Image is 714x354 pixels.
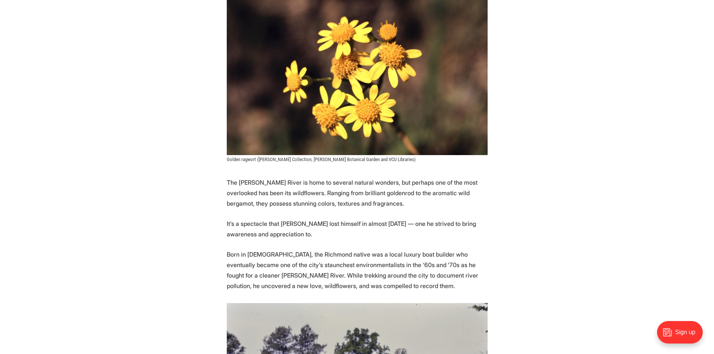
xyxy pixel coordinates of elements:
span: Golden ragwort ([PERSON_NAME] Collection, [PERSON_NAME] Botanical Garden and VCU Libraries) [227,157,416,162]
p: The [PERSON_NAME] River is home to several natural wonders, but perhaps one of the most overlooke... [227,177,488,209]
p: Born in [DEMOGRAPHIC_DATA], the Richmond native was a local luxury boat builder who eventually be... [227,249,488,291]
p: It’s a spectacle that [PERSON_NAME] lost himself in almost [DATE] — one he strived to bring aware... [227,218,488,239]
iframe: portal-trigger [651,317,714,354]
